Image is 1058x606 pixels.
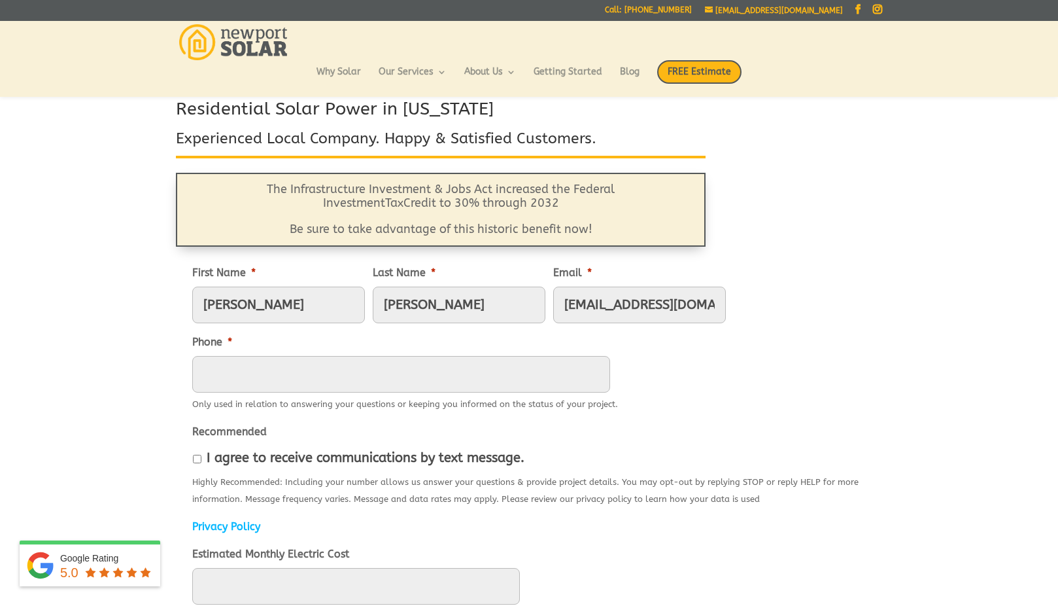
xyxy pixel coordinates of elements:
label: Email [553,266,592,280]
label: First Name [192,266,256,280]
a: Blog [620,67,640,90]
div: Google Rating [60,552,154,565]
div: Only used in relation to answering your questions or keeping you informed on the status of your p... [192,393,618,413]
span: Tax [385,196,403,210]
span: 5.0 [60,565,78,580]
a: Why Solar [316,67,361,90]
a: Call: [PHONE_NUMBER] [605,6,692,20]
a: Privacy Policy [192,520,260,533]
a: Our Services [379,67,447,90]
div: Highly Recommended: Including your number allows us answer your questions & provide project detai... [192,471,866,508]
h3: Experienced Local Company. Happy & Satisfied Customers. [176,128,706,156]
label: Last Name [373,266,435,280]
label: I agree to receive communications by text message. [207,451,524,465]
a: About Us [464,67,516,90]
h2: Residential Solar Power in [US_STATE] [176,97,706,128]
p: The Infrastructure Investment & Jobs Act increased the Federal Investment Credit to 30% through 2032 [209,183,672,223]
span: FREE Estimate [657,60,742,84]
label: Recommended [192,425,267,439]
a: Getting Started [534,67,602,90]
a: [EMAIL_ADDRESS][DOMAIN_NAME] [705,6,843,15]
a: FREE Estimate [657,60,742,97]
p: Be sure to take advantage of this historic benefit now! [209,223,672,237]
label: Phone [192,336,232,349]
label: Estimated Monthly Electric Cost [192,548,349,561]
img: Newport Solar | Solar Energy Optimized. [179,24,287,60]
